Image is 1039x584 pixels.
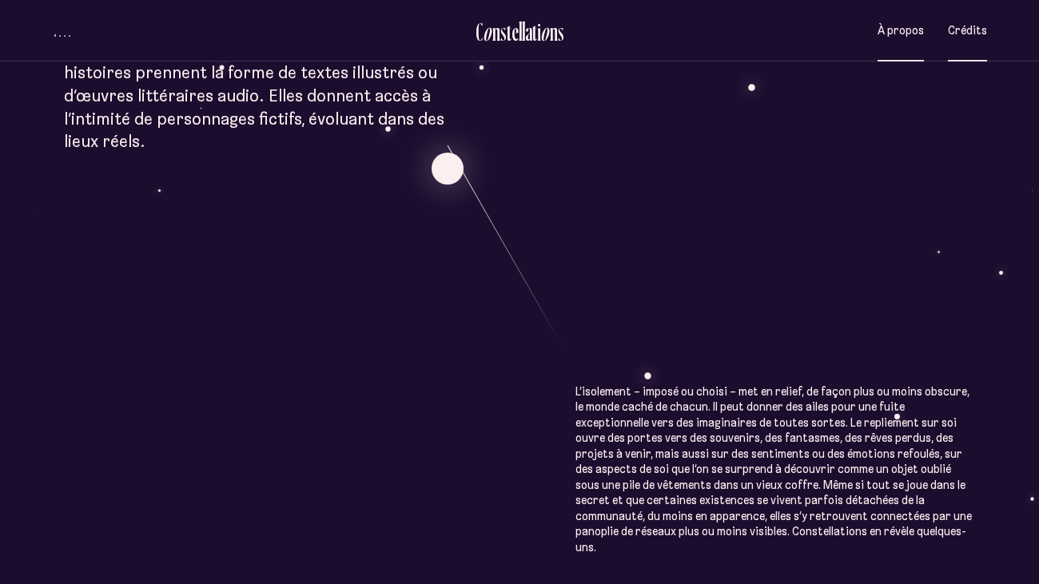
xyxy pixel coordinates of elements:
div: o [483,18,492,45]
div: l [519,18,522,45]
div: o [540,18,550,45]
button: Crédits [948,12,987,50]
div: t [507,18,512,45]
div: C [476,18,483,45]
div: t [532,18,537,45]
div: a [525,18,532,45]
div: n [492,18,500,45]
span: À propos [878,24,924,38]
div: l [522,18,525,45]
div: i [537,18,541,45]
button: volume audio [52,22,73,39]
div: s [500,18,507,45]
button: À propos [878,12,924,50]
div: s [558,18,564,45]
div: n [550,18,558,45]
span: Crédits [948,24,987,38]
div: e [512,18,519,45]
